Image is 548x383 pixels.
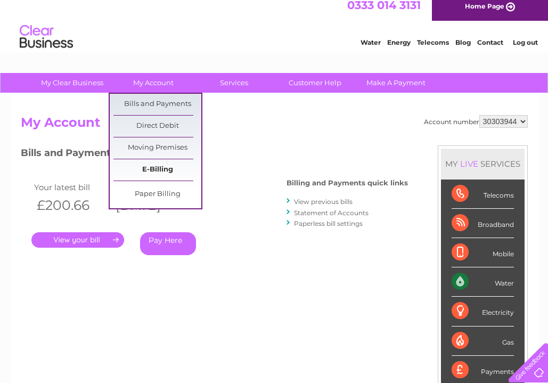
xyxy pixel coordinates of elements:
div: Water [452,267,514,297]
a: Bills and Payments [113,94,201,115]
div: Electricity [452,297,514,326]
a: Moving Premises [113,137,201,159]
div: MY SERVICES [441,149,525,179]
td: Your latest bill [31,180,111,194]
a: Telecoms [417,45,449,53]
a: Statement of Accounts [294,209,369,217]
a: Paperless bill settings [294,219,363,227]
a: Customer Help [271,73,359,93]
div: Telecoms [452,180,514,209]
h3: Bills and Payments [21,145,408,164]
img: logo.png [19,28,73,60]
a: Blog [455,45,471,53]
a: Direct Debit [113,116,201,137]
div: Account number [424,115,528,128]
a: Energy [387,45,411,53]
a: Water [361,45,381,53]
a: Pay Here [140,232,196,255]
a: Make A Payment [352,73,440,93]
a: 0333 014 3131 [347,5,421,19]
a: View previous bills [294,198,353,206]
div: Broadband [452,209,514,238]
div: Clear Business is a trading name of Verastar Limited (registered in [GEOGRAPHIC_DATA] No. 3667643... [23,6,526,52]
a: . [31,232,124,248]
a: My Account [109,73,197,93]
div: LIVE [458,159,480,169]
a: Services [190,73,278,93]
div: Mobile [452,238,514,267]
a: My Clear Business [28,73,116,93]
a: Paper Billing [113,184,201,205]
a: Contact [477,45,503,53]
h2: My Account [21,115,528,135]
a: E-Billing [113,159,201,181]
a: Log out [513,45,538,53]
h4: Billing and Payments quick links [287,179,408,187]
th: £200.66 [31,194,111,216]
div: Gas [452,327,514,356]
